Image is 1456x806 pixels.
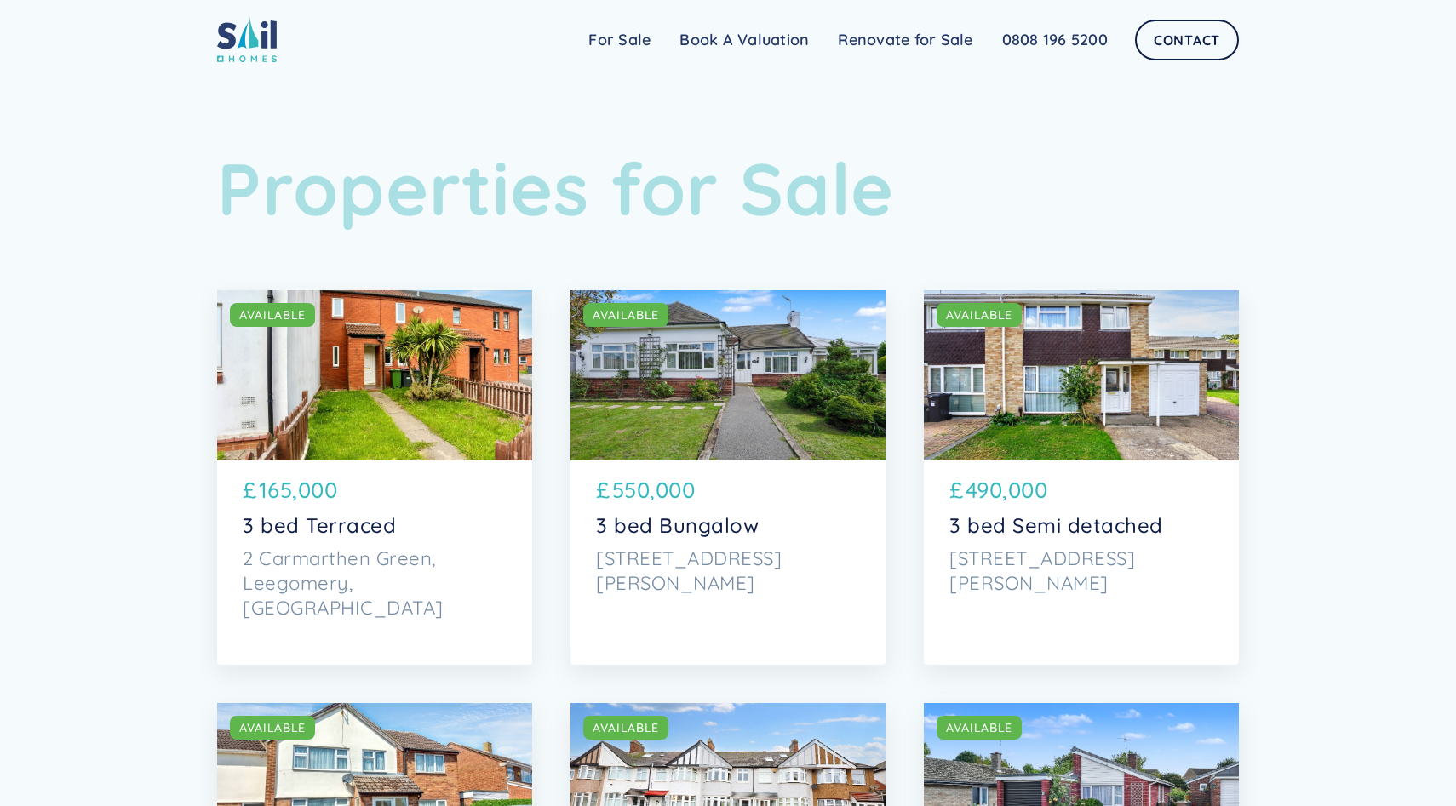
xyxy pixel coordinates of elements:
[574,23,665,57] a: For Sale
[949,473,964,506] p: £
[593,306,659,323] div: AVAILABLE
[243,546,507,620] p: 2 Carmarthen Green, Leegomery, [GEOGRAPHIC_DATA]
[217,145,1239,232] h1: Properties for Sale
[239,306,306,323] div: AVAILABLE
[217,17,277,62] img: sail home logo colored
[259,473,338,506] p: 165,000
[946,306,1012,323] div: AVAILABLE
[596,546,860,596] p: [STREET_ADDRESS][PERSON_NAME]
[949,546,1213,596] p: [STREET_ADDRESS][PERSON_NAME]
[823,23,987,57] a: Renovate for Sale
[665,23,823,57] a: Book A Valuation
[612,473,696,506] p: 550,000
[217,290,532,665] a: AVAILABLE£165,0003 bed Terraced2 Carmarthen Green, Leegomery, [GEOGRAPHIC_DATA]
[243,513,507,538] p: 3 bed Terraced
[243,473,257,506] p: £
[988,23,1122,57] a: 0808 196 5200
[1135,20,1239,60] a: Contact
[966,473,1048,506] p: 490,000
[924,290,1239,665] a: AVAILABLE£490,0003 bed Semi detached[STREET_ADDRESS][PERSON_NAME]
[596,513,860,538] p: 3 bed Bungalow
[239,719,306,736] div: AVAILABLE
[946,719,1012,736] div: AVAILABLE
[570,290,886,665] a: AVAILABLE£550,0003 bed Bungalow[STREET_ADDRESS][PERSON_NAME]
[596,473,610,506] p: £
[949,513,1213,538] p: 3 bed Semi detached
[593,719,659,736] div: AVAILABLE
